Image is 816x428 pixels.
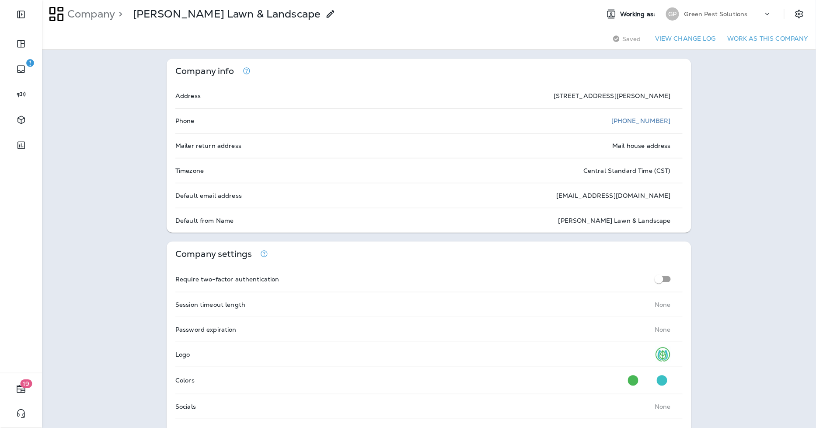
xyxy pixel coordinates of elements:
p: Timezone [175,167,204,174]
p: [STREET_ADDRESS][PERSON_NAME] [554,92,671,99]
p: Address [175,92,201,99]
button: 19 [9,380,33,398]
p: Session timeout length [175,301,245,308]
p: Default email address [175,192,242,199]
p: > [115,7,122,21]
span: Saved [622,35,641,42]
p: None [655,403,671,410]
p: Mailer return address [175,142,241,149]
button: Secondary Color [653,372,671,389]
p: [PERSON_NAME] Lawn & Landscape [558,217,671,224]
p: Company info [175,67,234,75]
p: [EMAIL_ADDRESS][DOMAIN_NAME] [556,192,671,199]
p: None [655,301,671,308]
p: Logo [175,351,190,358]
button: Work as this company [724,32,812,46]
div: Schendel Lawn & Landscape [133,7,320,21]
p: Socials [175,403,196,410]
p: Company settings [175,250,252,258]
p: Central Standard Time (CST) [583,167,671,174]
span: Working as: [620,11,657,18]
button: Primary Color [624,372,642,389]
a: [PHONE_NUMBER] [611,117,671,125]
p: Password expiration [175,326,237,333]
p: Colors [175,377,195,384]
div: GP [666,7,679,21]
p: Company [64,7,115,21]
p: None [655,326,671,333]
p: Default from Name [175,217,234,224]
p: Require two-factor authentication [175,276,279,283]
p: Phone [175,117,195,124]
button: Expand Sidebar [9,6,33,23]
p: [PERSON_NAME] Lawn & Landscape [133,7,320,21]
button: Settings [792,6,807,22]
p: Mail house address [612,142,671,149]
img: SLL_logo_icon.jpg [655,347,671,362]
span: 19 [21,379,32,388]
button: View Change Log [652,32,719,46]
p: Green Pest Solutions [684,11,748,18]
